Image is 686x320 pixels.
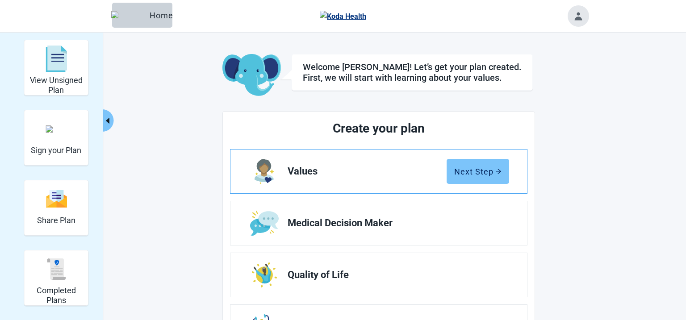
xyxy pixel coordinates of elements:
[31,145,81,155] h2: Sign your Plan
[46,258,67,280] img: svg%3e
[24,250,88,306] div: Completed Plans
[303,62,522,83] div: Welcome [PERSON_NAME]! Let’s get your plan created. First, we will start with learning about your...
[230,150,527,193] a: Edit Values section
[112,3,172,28] button: ElephantHome
[568,5,589,27] button: Toggle account menu
[46,125,67,133] img: make_plan_official.svg
[24,110,88,166] div: Sign your Plan
[103,116,112,125] span: caret-left
[46,46,67,72] img: svg%3e
[119,11,165,20] div: Home
[495,168,502,175] span: arrow-right
[288,270,502,280] span: Quality of Life
[454,167,502,176] div: Next Step
[24,180,88,236] div: Share Plan
[230,201,527,245] a: Edit Medical Decision Maker section
[222,54,281,97] img: Koda Elephant
[28,75,84,95] h2: View Unsigned Plan
[288,218,502,229] span: Medical Decision Maker
[46,189,67,208] img: svg%3e
[447,159,509,184] button: Next Steparrow-right
[320,11,366,22] img: Koda Health
[102,109,113,132] button: Collapse menu
[37,216,75,225] h2: Share Plan
[24,40,88,96] div: View Unsigned Plan
[288,166,447,177] span: Values
[230,253,527,297] a: Edit Quality of Life section
[28,286,84,305] h2: Completed Plans
[264,119,494,138] h2: Create your plan
[111,11,146,19] img: Elephant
